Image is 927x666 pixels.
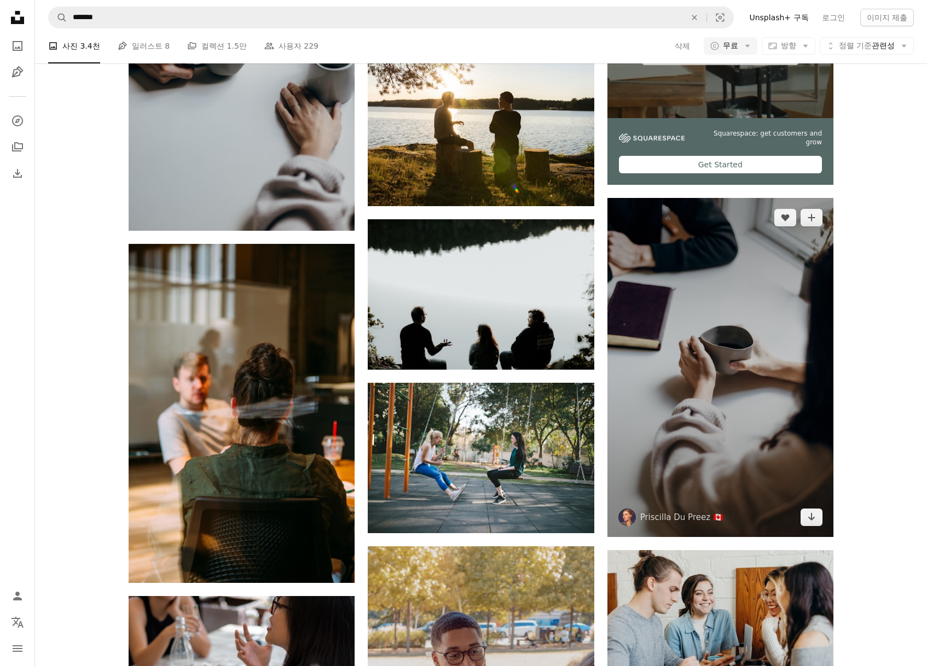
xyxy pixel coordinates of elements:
a: Priscilla Du Preez 🇨🇦 [640,512,723,523]
span: 1.5만 [227,40,247,52]
a: 사용자 229 [264,28,318,63]
img: Priscilla Du Preez 🇨🇦의 프로필로 이동 [618,509,636,526]
a: 로그인 [815,9,851,26]
a: 커피숍에 있는 친구들 [607,620,833,630]
form: 사이트 전체에서 이미지 찾기 [48,7,734,28]
button: 시각적 검색 [707,7,733,28]
a: 안개 낀 날씨 아래 절벽에 앉아 있는 세 사람의 실루엣 [368,289,594,299]
span: 관련성 [839,40,895,51]
button: Unsplash 검색 [49,7,67,28]
button: 이미지 제출 [860,9,914,26]
a: 다운로드 [801,509,822,526]
button: 컬렉션에 추가 [801,209,822,226]
img: 일몰 동안 물가에 서 있는 검은 재킷을 입은 남자 [368,56,594,206]
img: 그네에 앉아있는 여자 [368,383,594,533]
a: 그네에 앉아있는 여자 [368,453,594,463]
img: 안개 낀 날씨 아래 절벽에 앉아 있는 세 사람의 실루엣 [368,219,594,370]
a: 탐색 [7,110,28,132]
a: 남자 앞 의자에 앉아있는 사람 [129,408,355,418]
img: 검은 둥근 프레임을 들고 흰 스웨터를 입은 여자 [607,198,833,537]
button: 좋아요 [774,209,796,226]
span: 방향 [781,41,796,50]
a: 일몰 동안 물가에 서 있는 검은 재킷을 입은 남자 [368,126,594,136]
a: 커피 한 잔과 함께 테이블에 앉아있는 두 사람 [129,56,355,66]
span: 8 [165,40,170,52]
img: 남자 앞 의자에 앉아있는 사람 [129,244,355,583]
a: 검은 둥근 프레임을 들고 흰 스웨터를 입은 여자 [607,363,833,372]
button: 메뉴 [7,638,28,659]
div: Get Started [619,156,822,173]
button: 무료 [704,37,757,55]
span: 무료 [723,40,738,51]
button: 삭제 [674,37,691,55]
a: Unsplash+ 구독 [743,9,815,26]
span: 229 [304,40,318,52]
a: 컬렉션 [7,136,28,158]
button: 방향 [762,37,815,55]
span: 정렬 기준 [839,41,872,50]
a: 로그인 / 가입 [7,585,28,607]
a: 컬렉션 1.5만 [187,28,247,63]
a: 홈 — Unsplash [7,7,28,31]
button: 삭제 [682,7,706,28]
a: 일러스트 [7,61,28,83]
button: 언어 [7,611,28,633]
span: Squarespace: get customers and grow [698,129,822,148]
a: 일러스트 8 [118,28,170,63]
a: 다운로드 내역 [7,162,28,184]
a: 사진 [7,35,28,57]
img: file-1747939142011-51e5cc87e3c9 [619,133,685,143]
button: 정렬 기준관련성 [820,37,914,55]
